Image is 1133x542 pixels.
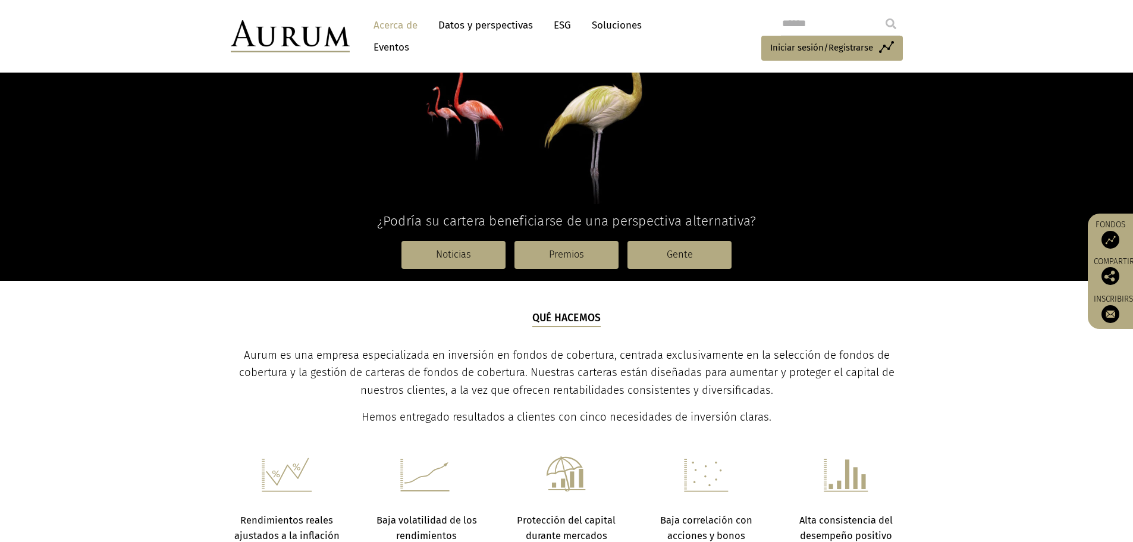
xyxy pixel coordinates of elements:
[554,19,571,32] font: ESG
[234,515,340,541] font: Rendimientos reales ajustados a la inflación
[627,241,732,268] a: Gente
[592,19,642,32] font: Soluciones
[879,12,903,36] input: Submit
[514,241,619,268] a: Premios
[432,14,539,36] a: Datos y perspectivas
[368,36,409,58] a: Eventos
[231,20,350,52] img: Oro
[377,213,757,229] font: ¿Podría su cartera beneficiarse de una perspectiva alternativa?
[374,41,409,54] font: Eventos
[799,515,893,541] font: Alta consistencia del desempeño positivo
[401,241,506,268] a: Noticias
[761,36,903,61] a: Iniciar sesión/Registrarse
[532,312,601,324] font: Qué hacemos
[438,19,533,32] font: Datos y perspectivas
[1101,305,1119,323] img: Suscríbete a nuestro boletín
[1101,267,1119,285] img: Comparte esta publicación
[436,249,471,260] font: Noticias
[1101,231,1119,249] img: Acceso a fondos
[586,14,648,36] a: Soluciones
[660,515,752,541] font: Baja correlación con acciones y bonos
[374,19,418,32] font: Acerca de
[549,249,584,260] font: Premios
[667,249,693,260] font: Gente
[362,411,771,424] font: Hemos entregado resultados a clientes con cinco necesidades de inversión claras.
[770,42,873,53] font: Iniciar sesión/Registrarse
[1096,220,1125,230] font: Fondos
[376,515,477,541] font: Baja volatilidad de los rendimientos
[239,349,895,397] font: Aurum es una empresa especializada en inversión en fondos de cobertura, centrada exclusivamente e...
[368,14,423,36] a: Acerca de
[548,14,577,36] a: ESG
[1094,220,1127,249] a: Fondos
